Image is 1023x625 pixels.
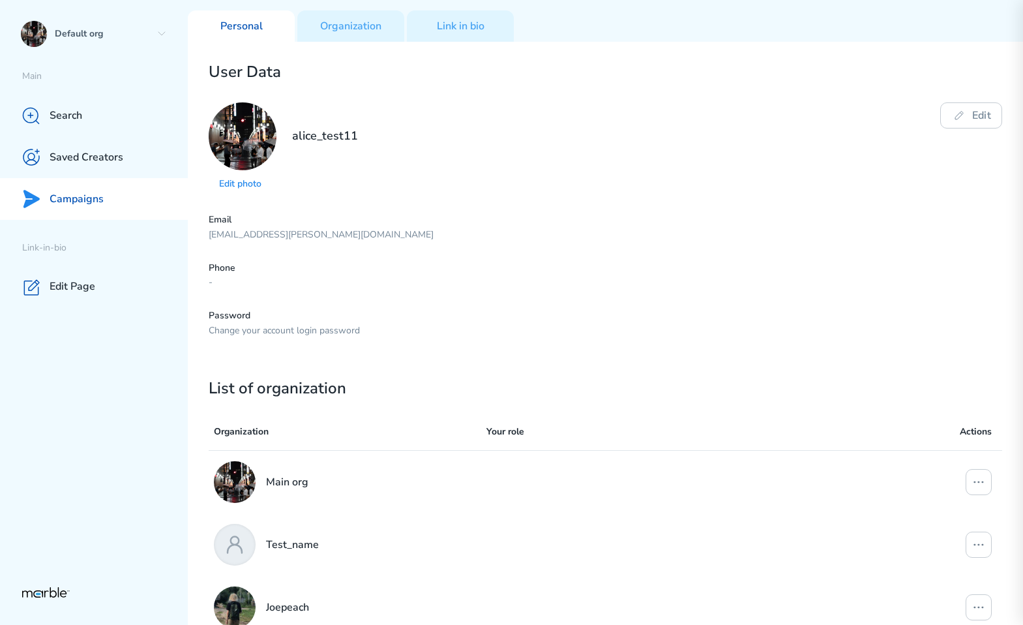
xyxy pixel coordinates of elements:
p: Organization [320,20,381,33]
p: Edit Page [50,280,95,294]
p: - [209,277,1002,289]
p: Test_name [266,537,319,553]
h2: User Data [209,63,1002,82]
p: Personal [220,20,263,33]
p: Edit photo [219,178,266,191]
p: Email [209,214,1002,226]
p: Search [50,109,82,123]
p: Your role [486,424,876,440]
p: Link-in-bio [22,242,188,254]
h2: alice_test11 [292,129,358,193]
p: Joepeach [266,600,309,615]
p: Main [22,70,188,83]
p: Default org [55,28,151,40]
h2: List of organization [209,379,1002,398]
button: Edit [940,102,1002,129]
p: Main org [266,474,308,490]
p: Campaigns [50,192,104,206]
p: Saved Creators [50,151,123,164]
p: [EMAIL_ADDRESS][PERSON_NAME][DOMAIN_NAME] [209,229,1002,241]
p: Actions [875,424,992,440]
p: Phone [209,262,1002,275]
p: Change your account login password [209,325,1002,337]
p: Organization [214,424,486,440]
p: Link in bio [437,20,484,33]
p: Password [209,310,1002,322]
